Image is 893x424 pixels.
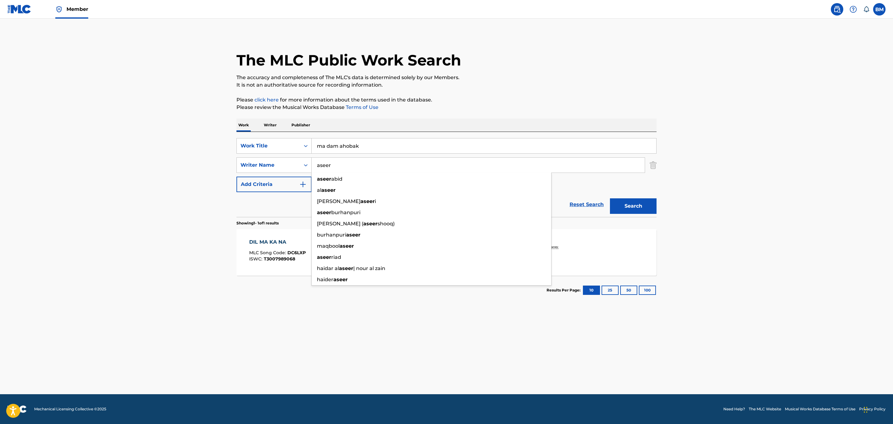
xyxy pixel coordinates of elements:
img: Delete Criterion [650,157,657,173]
strong: aseer [321,187,336,193]
p: Work [236,119,251,132]
strong: aseer [333,277,348,282]
img: MLC Logo [7,5,31,14]
a: DIL MA KA NAMLC Song Code:DC6LXPISWC:T3007989068Writers (1)[PERSON_NAME]Recording Artists (0)Tota... [236,229,657,276]
strong: aseer [317,176,331,182]
span: [PERSON_NAME] [317,198,360,204]
a: Privacy Policy [859,406,886,412]
strong: aseer [317,254,331,260]
span: [PERSON_NAME] ( [317,221,363,227]
button: 100 [639,286,656,295]
a: Need Help? [723,406,745,412]
button: 10 [583,286,600,295]
div: User Menu [873,3,886,16]
a: click here [254,97,279,103]
a: Musical Works Database Terms of Use [785,406,855,412]
strong: aseer [339,265,353,271]
span: al [317,187,321,193]
span: Member [66,6,88,13]
p: Please for more information about the terms used in the database. [236,96,657,104]
p: Showing 1 - 1 of 1 results [236,220,279,226]
strong: aseer [317,210,331,215]
strong: aseer [340,243,354,249]
img: logo [7,405,27,413]
a: Reset Search [566,198,607,211]
span: shooq) [378,221,395,227]
iframe: Chat Widget [862,394,893,424]
div: Notifications [863,6,869,12]
span: maqbool [317,243,340,249]
span: T3007989068 [264,256,295,262]
div: Drag [864,400,868,419]
form: Search Form [236,138,657,217]
strong: aseer [360,198,375,204]
div: Work Title [240,142,296,150]
button: 50 [620,286,637,295]
span: riad [331,254,341,260]
strong: aseer [346,232,360,238]
a: Public Search [831,3,843,16]
p: Writer [262,119,278,132]
p: Results Per Page: [547,287,582,293]
strong: aseer [363,221,378,227]
h1: The MLC Public Work Search [236,51,461,70]
span: burhanpuri [317,232,346,238]
button: Search [610,198,657,214]
img: Top Rightsholder [55,6,63,13]
span: i [375,198,376,204]
div: Writer Name [240,161,296,169]
span: haider [317,277,333,282]
iframe: Resource Center [876,299,893,349]
button: Add Criteria [236,177,312,192]
p: It is not an authoritative source for recording information. [236,81,657,89]
p: The accuracy and completeness of The MLC's data is determined solely by our Members. [236,74,657,81]
span: ISWC : [249,256,264,262]
img: search [833,6,841,13]
div: Help [847,3,859,16]
img: help [849,6,857,13]
a: Terms of Use [345,104,378,110]
span: MLC Song Code : [249,250,287,255]
span: abid [331,176,342,182]
span: Mechanical Licensing Collective © 2025 [34,406,106,412]
img: 9d2ae6d4665cec9f34b9.svg [299,181,307,188]
p: Publisher [290,119,312,132]
span: burhanpuri [331,210,360,215]
button: 25 [602,286,619,295]
span: DC6LXP [287,250,306,255]
span: | nour al zain [353,265,385,271]
div: DIL MA KA NA [249,238,306,246]
p: Please review the Musical Works Database [236,104,657,111]
span: haidar al [317,265,339,271]
a: The MLC Website [749,406,781,412]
